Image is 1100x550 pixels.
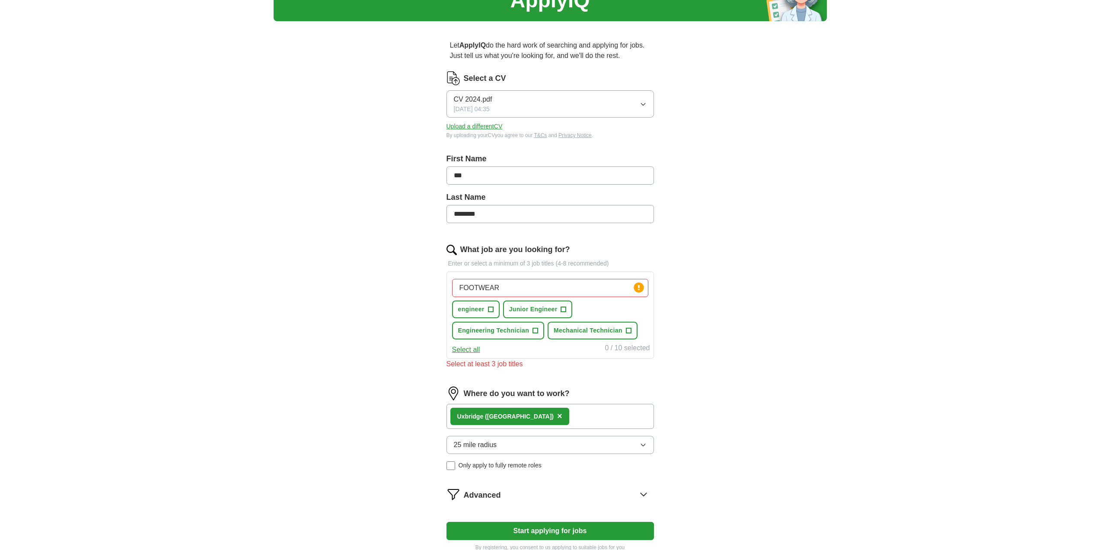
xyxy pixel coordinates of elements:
[485,413,554,420] span: ([GEOGRAPHIC_DATA])
[548,322,638,339] button: Mechanical Technician
[452,345,480,355] button: Select all
[454,440,497,450] span: 25 mile radius
[454,94,492,105] span: CV 2024.pdf
[446,37,654,64] p: Let do the hard work of searching and applying for jobs. Just tell us what you're looking for, an...
[446,522,654,540] button: Start applying for jobs
[446,71,460,85] img: CV Icon
[446,436,654,454] button: 25 mile radius
[503,301,573,318] button: Junior Engineer
[557,411,562,421] span: ×
[446,153,654,165] label: First Name
[464,388,570,400] label: Where do you want to work?
[457,413,484,420] strong: Uxbridge
[454,105,490,114] span: [DATE] 04:35
[446,487,460,501] img: filter
[557,410,562,423] button: ×
[452,279,648,297] input: Type a job title and press enter
[458,305,485,314] span: engineer
[446,131,654,139] div: By uploading your CV you agree to our and .
[459,461,542,470] span: Only apply to fully remote roles
[458,326,529,335] span: Engineering Technician
[452,301,500,318] button: engineer
[446,90,654,118] button: CV 2024.pdf[DATE] 04:35
[446,192,654,203] label: Last Name
[446,359,654,369] div: Select at least 3 job titles
[446,245,457,255] img: search.png
[534,132,547,138] a: T&Cs
[605,343,650,355] div: 0 / 10 selected
[459,42,486,49] strong: ApplyIQ
[446,122,503,131] button: Upload a differentCV
[554,326,622,335] span: Mechanical Technician
[460,244,570,256] label: What job are you looking for?
[452,322,545,339] button: Engineering Technician
[464,489,501,501] span: Advanced
[464,73,506,84] label: Select a CV
[446,259,654,268] p: Enter or select a minimum of 3 job titles (4-8 recommended)
[558,132,592,138] a: Privacy Notice
[446,461,455,470] input: Only apply to fully remote roles
[446,387,460,400] img: location.png
[509,305,558,314] span: Junior Engineer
